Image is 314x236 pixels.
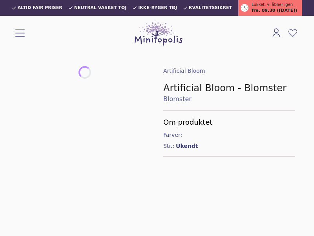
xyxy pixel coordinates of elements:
[18,6,62,10] span: Altid fair priser
[163,68,205,74] a: Artificial Bloom
[163,94,295,104] a: Blomster
[163,117,295,128] h5: Om produktet
[163,131,184,139] span: Farver:
[138,6,177,10] span: Ikke-ryger tøj
[163,142,174,150] span: Str.:
[163,82,295,94] h1: Artificial Bloom - Blomster
[135,20,183,46] img: Minitopolis logo
[74,6,127,10] span: Neutral vasket tøj
[252,2,293,7] span: Lukket, vi åbner igen
[252,7,297,14] span: fre. 09.30 ([DATE])
[176,142,198,150] span: Ukendt
[189,6,232,10] span: Kvalitetssikret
